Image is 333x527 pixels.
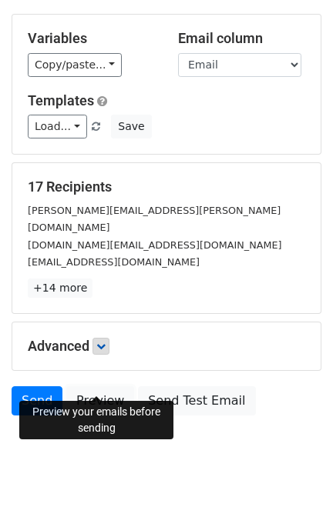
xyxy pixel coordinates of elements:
[28,239,281,251] small: [DOMAIN_NAME][EMAIL_ADDRESS][DOMAIN_NAME]
[138,386,255,415] a: Send Test Email
[111,115,151,138] button: Save
[19,401,173,439] div: Preview your emails before sending
[28,256,200,268] small: [EMAIL_ADDRESS][DOMAIN_NAME]
[28,338,305,355] h5: Advanced
[66,386,134,415] a: Preview
[28,205,281,234] small: [PERSON_NAME][EMAIL_ADDRESS][PERSON_NAME][DOMAIN_NAME]
[256,453,333,527] iframe: Chat Widget
[28,53,122,77] a: Copy/paste...
[12,386,62,415] a: Send
[28,92,94,108] a: Templates
[28,279,92,298] a: +14 more
[28,30,155,47] h5: Variables
[28,178,305,195] h5: 17 Recipients
[256,453,333,527] div: 聊天小组件
[28,115,87,138] a: Load...
[178,30,305,47] h5: Email column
